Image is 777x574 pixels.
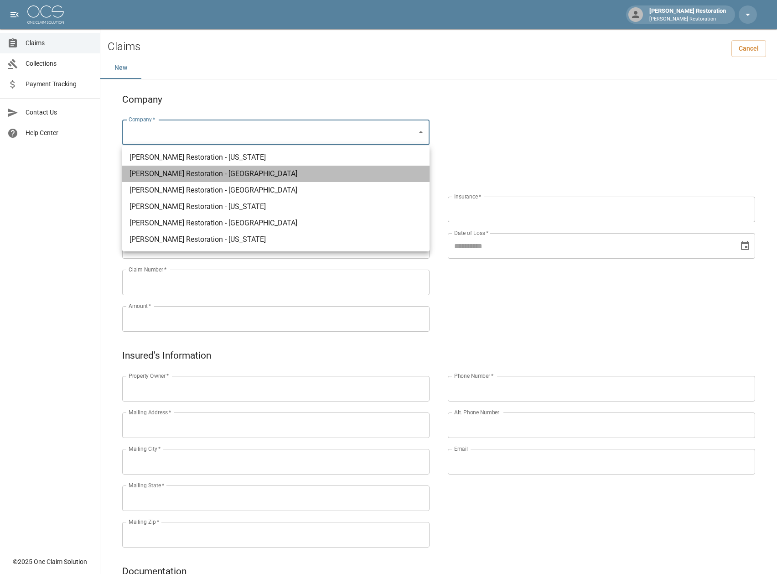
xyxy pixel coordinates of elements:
li: [PERSON_NAME] Restoration - [GEOGRAPHIC_DATA] [122,215,430,231]
li: [PERSON_NAME] Restoration - [GEOGRAPHIC_DATA] [122,166,430,182]
li: [PERSON_NAME] Restoration - [US_STATE] [122,198,430,215]
li: [PERSON_NAME] Restoration - [US_STATE] [122,231,430,248]
li: [PERSON_NAME] Restoration - [GEOGRAPHIC_DATA] [122,182,430,198]
li: [PERSON_NAME] Restoration - [US_STATE] [122,149,430,166]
